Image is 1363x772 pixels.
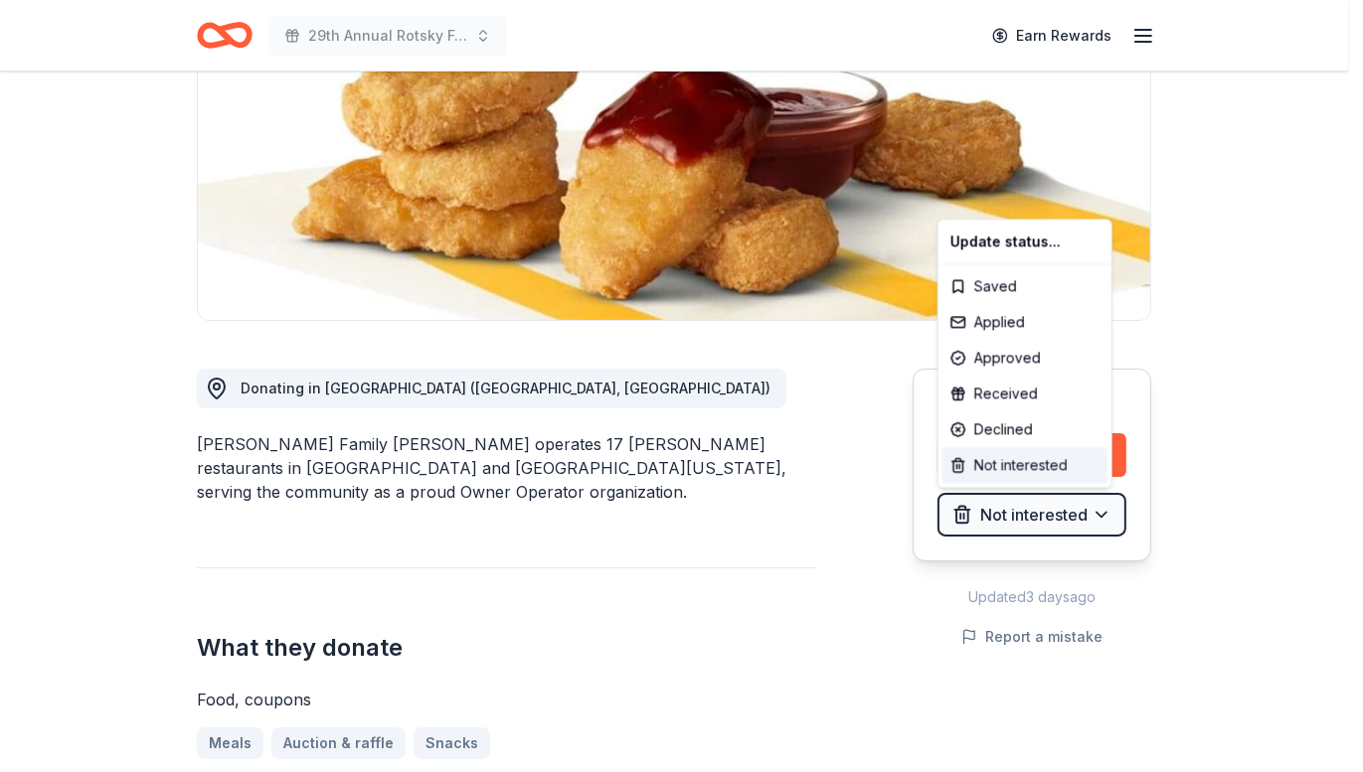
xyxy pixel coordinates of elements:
div: Approved [942,340,1107,376]
div: Declined [942,411,1107,447]
span: 29th Annual Rotsky Foundation Silent Auction [308,24,467,48]
div: Update status... [942,224,1107,259]
div: Received [942,376,1107,411]
div: Not interested [942,447,1107,483]
div: Saved [942,268,1107,304]
div: Applied [942,304,1107,340]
